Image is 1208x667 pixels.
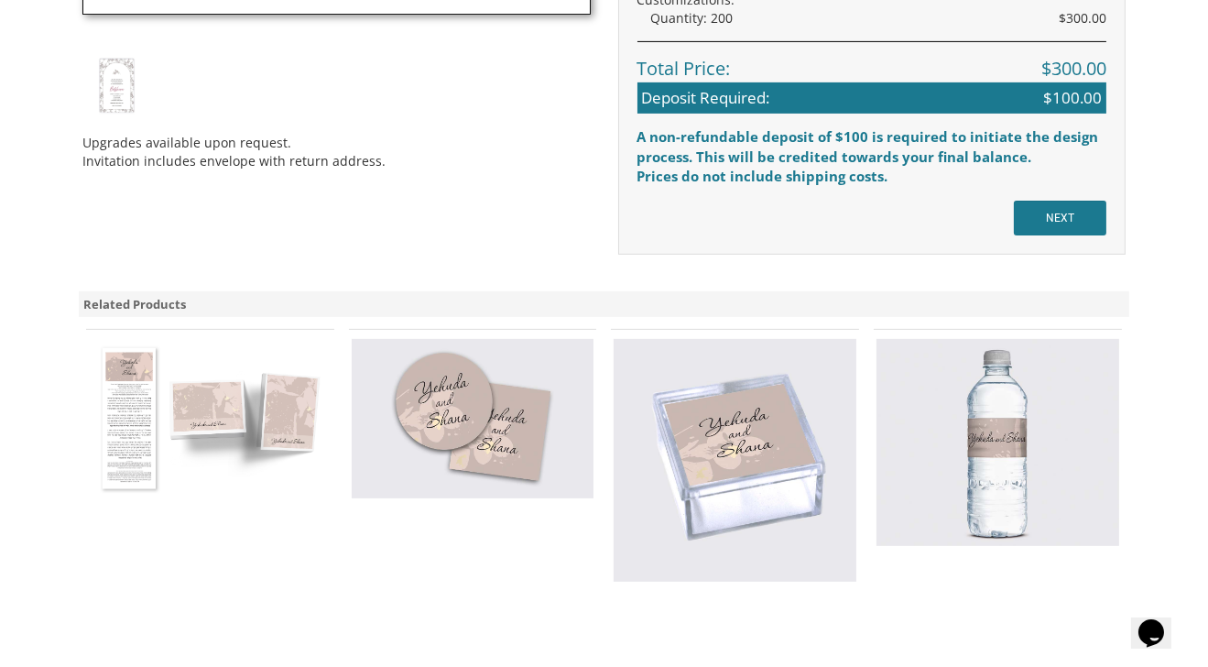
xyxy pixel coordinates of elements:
div: Total Price: [637,41,1107,82]
div: Upgrades available upon request. Invitation includes envelope with return address. [82,120,591,170]
div: Quantity: 200 [651,9,1107,27]
iframe: chat widget [1131,594,1190,649]
img: Design Bencher Style 12 [89,339,332,498]
span: $300.00 [1041,56,1106,82]
img: Bottle Wrap Style 12 [876,339,1119,546]
img: Label Style 12 [352,339,594,498]
div: A non-refundable deposit of $100 is required to initiate the design process. This will be credite... [637,127,1107,167]
div: Deposit Required: [637,82,1107,114]
input: NEXT [1014,201,1106,235]
img: bat-style1-options.jpg [82,51,151,120]
div: Related Products [79,291,1129,318]
img: Acrylic Box Style 12 [614,339,856,582]
span: $300.00 [1059,9,1106,27]
span: $100.00 [1043,87,1102,109]
div: Prices do not include shipping costs. [637,167,1107,186]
